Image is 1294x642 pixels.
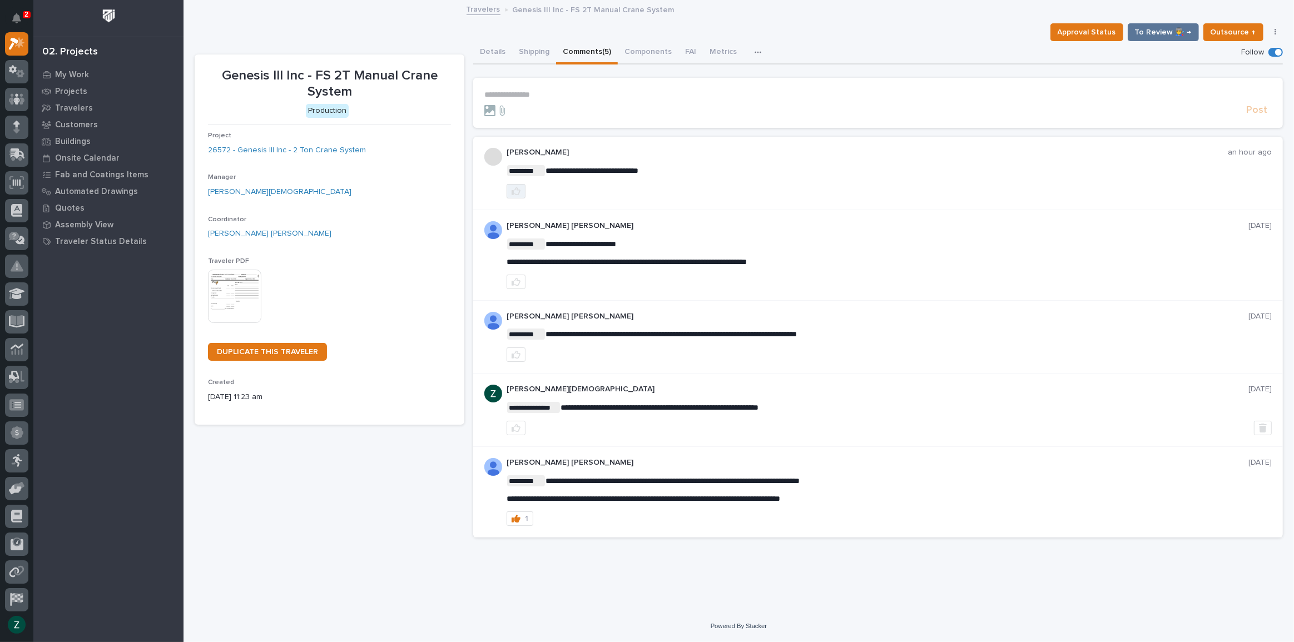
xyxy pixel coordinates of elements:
[33,183,184,200] a: Automated Drawings
[55,120,98,130] p: Customers
[507,458,1248,467] p: [PERSON_NAME] [PERSON_NAME]
[513,3,675,15] p: Genesis III Inc - FS 2T Manual Crane System
[33,99,184,116] a: Travelers
[484,458,502,476] img: AD_cMMRcK_lR-hunIWE1GUPcUjzJ19X9Uk7D-9skk6qMORDJB_ZroAFOMmnE07bDdh4EHUMJPuIZ72TfOWJm2e1TqCAEecOOP...
[1050,23,1123,41] button: Approval Status
[1203,23,1263,41] button: Outsource ↑
[208,379,234,386] span: Created
[1135,26,1192,39] span: To Review 👨‍🏭 →
[512,41,556,64] button: Shipping
[507,312,1248,321] p: [PERSON_NAME] [PERSON_NAME]
[55,237,147,247] p: Traveler Status Details
[208,343,327,361] a: DUPLICATE THIS TRAVELER
[208,186,351,198] a: [PERSON_NAME][DEMOGRAPHIC_DATA]
[1241,48,1264,57] p: Follow
[208,68,451,100] p: Genesis III Inc - FS 2T Manual Crane System
[217,348,318,356] span: DUPLICATE THIS TRAVELER
[208,391,451,403] p: [DATE] 11:23 am
[507,148,1228,157] p: [PERSON_NAME]
[1248,312,1272,321] p: [DATE]
[1128,23,1199,41] button: To Review 👨‍🏭 →
[33,233,184,250] a: Traveler Status Details
[1254,421,1272,435] button: Delete post
[618,41,678,64] button: Components
[507,275,525,289] button: like this post
[208,132,231,139] span: Project
[1246,104,1267,117] span: Post
[1248,385,1272,394] p: [DATE]
[5,613,28,636] button: users-avatar
[33,116,184,133] a: Customers
[208,258,249,265] span: Traveler PDF
[55,153,120,163] p: Onsite Calendar
[55,220,113,230] p: Assembly View
[14,13,28,31] div: Notifications2
[484,221,502,239] img: AD_cMMRcK_lR-hunIWE1GUPcUjzJ19X9Uk7D-9skk6qMORDJB_ZroAFOMmnE07bDdh4EHUMJPuIZ72TfOWJm2e1TqCAEecOOP...
[507,347,525,362] button: like this post
[678,41,703,64] button: FAI
[1242,104,1272,117] button: Post
[507,421,525,435] button: like this post
[1058,26,1116,39] span: Approval Status
[473,41,512,64] button: Details
[33,200,184,216] a: Quotes
[507,511,533,526] button: 1
[467,2,500,15] a: Travelers
[1248,221,1272,231] p: [DATE]
[556,41,618,64] button: Comments (5)
[711,623,767,629] a: Powered By Stacker
[33,83,184,99] a: Projects
[33,150,184,166] a: Onsite Calendar
[507,385,1248,394] p: [PERSON_NAME][DEMOGRAPHIC_DATA]
[33,166,184,183] a: Fab and Coatings Items
[703,41,743,64] button: Metrics
[507,221,1248,231] p: [PERSON_NAME] [PERSON_NAME]
[55,87,87,97] p: Projects
[55,103,93,113] p: Travelers
[507,184,525,198] button: like this post
[55,137,91,147] p: Buildings
[1248,458,1272,467] p: [DATE]
[24,11,28,18] p: 2
[208,228,331,240] a: [PERSON_NAME] [PERSON_NAME]
[5,7,28,30] button: Notifications
[33,66,184,83] a: My Work
[484,385,502,402] img: ACg8ocIGaxZgOborKONOsCK60Wx-Xey7sE2q6Qmw6EHN013R=s96-c
[33,133,184,150] a: Buildings
[55,203,85,213] p: Quotes
[55,170,148,180] p: Fab and Coatings Items
[208,216,246,223] span: Coordinator
[1228,148,1272,157] p: an hour ago
[525,515,528,522] div: 1
[208,174,236,181] span: Manager
[1211,26,1256,39] span: Outsource ↑
[306,104,349,118] div: Production
[208,145,366,156] a: 26572 - Genesis III Inc - 2 Ton Crane System
[33,216,184,233] a: Assembly View
[98,6,119,26] img: Workspace Logo
[484,312,502,330] img: AD_cMMRcK_lR-hunIWE1GUPcUjzJ19X9Uk7D-9skk6qMORDJB_ZroAFOMmnE07bDdh4EHUMJPuIZ72TfOWJm2e1TqCAEecOOP...
[42,46,98,58] div: 02. Projects
[55,187,138,197] p: Automated Drawings
[55,70,89,80] p: My Work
